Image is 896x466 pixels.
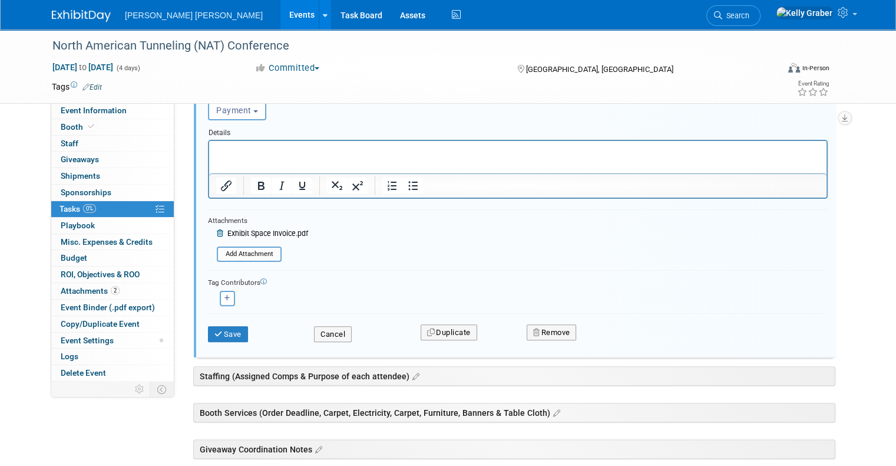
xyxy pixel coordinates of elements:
[251,178,271,194] button: Bold
[193,403,835,422] div: Booth Services (Order Deadline, Carpet, Electricity, Carpet, Furniture, Banners & Table Cloth)
[51,365,174,381] a: Delete Event
[51,152,174,168] a: Giveaways
[51,103,174,119] a: Event Information
[61,139,78,148] span: Staff
[52,62,114,73] span: [DATE] [DATE]
[51,267,174,283] a: ROI, Objectives & ROO
[160,339,163,342] span: Modified Layout
[526,65,673,74] span: [GEOGRAPHIC_DATA], [GEOGRAPHIC_DATA]
[61,253,87,262] span: Budget
[59,204,96,214] span: Tasks
[61,336,114,345] span: Event Settings
[115,64,140,72] span: (4 days)
[797,81,829,87] div: Event Rating
[51,250,174,266] a: Budget
[272,178,292,194] button: Italic
[82,83,102,91] a: Edit
[312,443,322,455] a: Edit sections
[208,275,828,288] div: Tag Contributors
[208,100,266,120] button: Payment
[61,155,99,164] span: Giveaways
[111,286,120,295] span: 2
[61,286,120,296] span: Attachments
[722,11,749,20] span: Search
[150,382,174,397] td: Toggle Event Tabs
[51,283,174,299] a: Attachments2
[802,64,829,73] div: In-Person
[83,204,96,213] span: 0%
[51,333,174,349] a: Event Settings
[61,368,106,378] span: Delete Event
[550,406,560,418] a: Edit sections
[208,123,828,139] div: Details
[61,303,155,312] span: Event Binder (.pdf export)
[776,6,833,19] img: Kelly Graber
[130,382,150,397] td: Personalize Event Tab Strip
[208,216,308,226] div: Attachments
[61,171,100,181] span: Shipments
[314,326,352,343] button: Cancel
[706,5,761,26] a: Search
[51,119,174,135] a: Booth
[61,122,97,132] span: Booth
[227,229,308,238] span: Exhibit Space Invoice.pdf
[193,366,835,386] div: Staffing (Assigned Comps & Purpose of each attendee)
[51,201,174,217] a: Tasks0%
[193,439,835,459] div: Giveaway Coordination Notes
[51,168,174,184] a: Shipments
[61,188,111,197] span: Sponsorships
[51,234,174,250] a: Misc. Expenses & Credits
[216,178,236,194] button: Insert/edit link
[209,141,826,173] iframe: Rich Text Area
[527,324,577,341] button: Remove
[51,185,174,201] a: Sponsorships
[61,270,140,279] span: ROI, Objectives & ROO
[61,237,153,247] span: Misc. Expenses & Credits
[292,178,312,194] button: Underline
[715,61,829,79] div: Event Format
[88,123,94,130] i: Booth reservation complete
[403,178,423,194] button: Bullet list
[48,35,763,57] div: North American Tunneling (NAT) Conference
[51,349,174,365] a: Logs
[788,63,800,73] img: Format-Inperson.png
[348,178,368,194] button: Superscript
[61,221,95,230] span: Playbook
[61,319,140,329] span: Copy/Duplicate Event
[51,300,174,316] a: Event Binder (.pdf export)
[77,63,88,72] span: to
[52,10,111,22] img: ExhibitDay
[421,324,477,341] button: Duplicate
[51,136,174,152] a: Staff
[216,106,252,115] span: Payment
[52,81,102,93] td: Tags
[409,370,419,382] a: Edit sections
[382,178,402,194] button: Numbered list
[51,218,174,234] a: Playbook
[208,326,248,343] button: Save
[61,106,127,115] span: Event Information
[51,316,174,332] a: Copy/Duplicate Event
[125,11,263,20] span: [PERSON_NAME] [PERSON_NAME]
[61,352,78,361] span: Logs
[251,62,325,74] button: Committed
[327,178,347,194] button: Subscript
